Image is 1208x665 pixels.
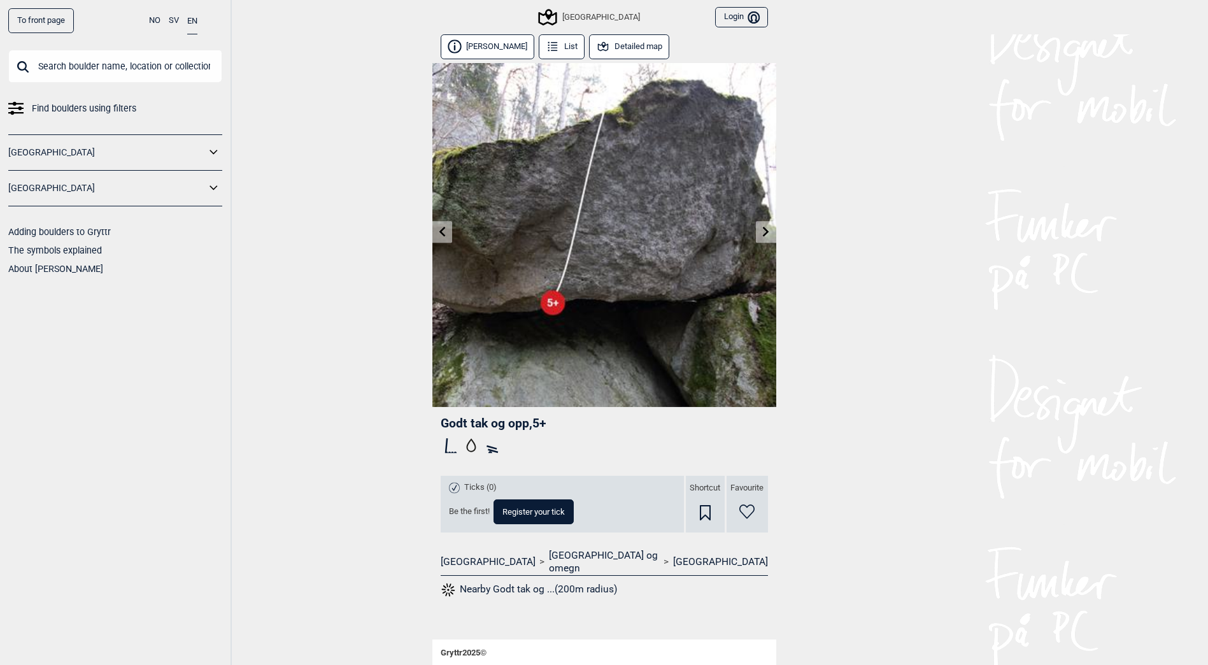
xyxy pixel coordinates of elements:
a: About [PERSON_NAME] [8,264,103,274]
span: Register your tick [502,508,565,516]
img: Bulder norge oslo ostmarka godt tak og opp 14018 [432,63,776,407]
a: [GEOGRAPHIC_DATA] [8,143,206,162]
a: [GEOGRAPHIC_DATA] og omegn [549,549,660,575]
span: Godt tak og opp , 5+ [441,416,546,431]
a: The symbols explained [8,245,102,255]
a: Find boulders using filters [8,99,222,118]
button: SV [169,8,179,33]
span: Find boulders using filters [32,99,136,118]
button: Detailed map [589,34,670,59]
div: [GEOGRAPHIC_DATA] [540,10,639,25]
span: Be the first! [449,506,490,517]
span: Ticks (0) [464,482,497,493]
a: [GEOGRAPHIC_DATA] [8,179,206,197]
input: Search boulder name, location or collection [8,50,222,83]
span: Favourite [730,483,764,494]
nav: > > [441,549,768,575]
a: [GEOGRAPHIC_DATA] [441,555,536,568]
button: Login [715,7,767,28]
button: NO [149,8,160,33]
button: EN [187,8,197,34]
a: To front page [8,8,74,33]
button: Register your tick [494,499,574,524]
a: Adding boulders to Gryttr [8,227,111,237]
div: Shortcut [686,476,725,533]
button: Nearby Godt tak og ...(200m radius) [441,582,618,598]
button: [PERSON_NAME] [441,34,535,59]
button: List [539,34,585,59]
a: [GEOGRAPHIC_DATA] [673,555,768,568]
